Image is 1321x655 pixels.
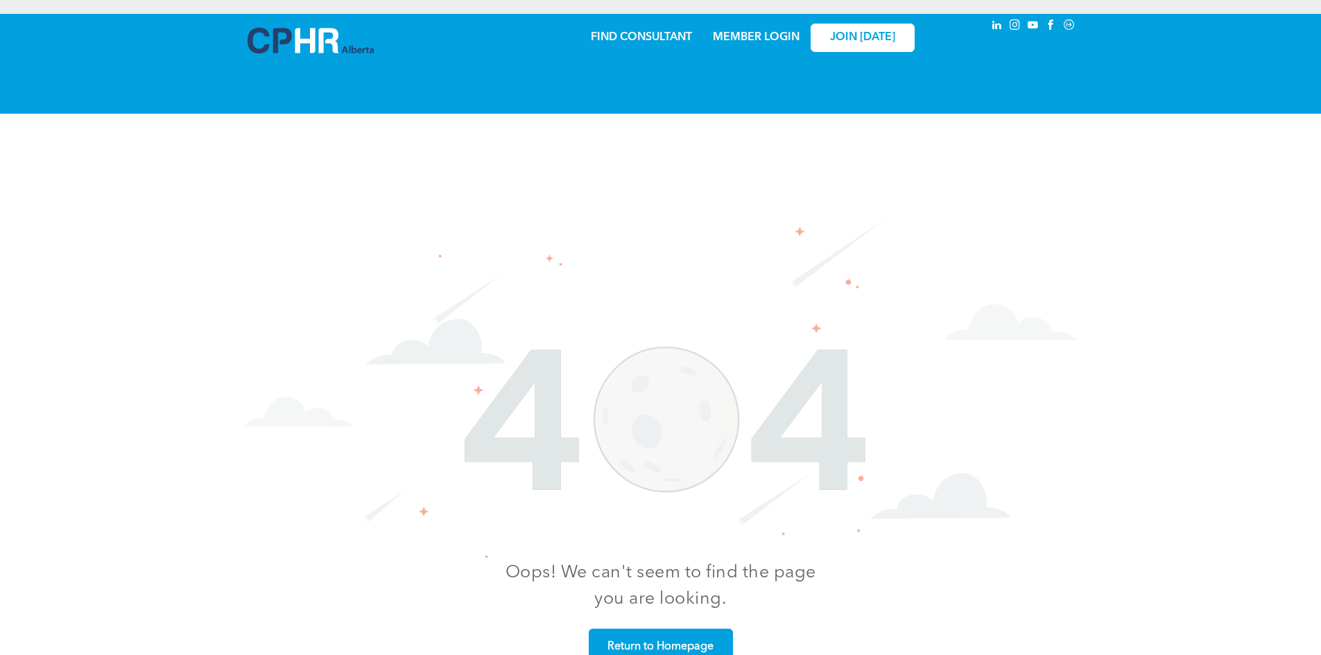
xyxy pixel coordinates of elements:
a: youtube [1026,17,1041,36]
a: JOIN [DATE] [811,24,915,52]
img: A blue and white logo for cp alberta [248,28,374,53]
a: FIND CONSULTANT [591,32,692,43]
a: instagram [1008,17,1023,36]
a: linkedin [990,17,1005,36]
span: Oops! We can't seem to find the page you are looking. [506,564,816,608]
img: The number 404 is surrounded by clouds and stars on a white background. [245,218,1077,559]
a: facebook [1044,17,1059,36]
span: JOIN [DATE] [830,31,895,44]
a: MEMBER LOGIN [713,32,800,43]
a: Social network [1062,17,1077,36]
